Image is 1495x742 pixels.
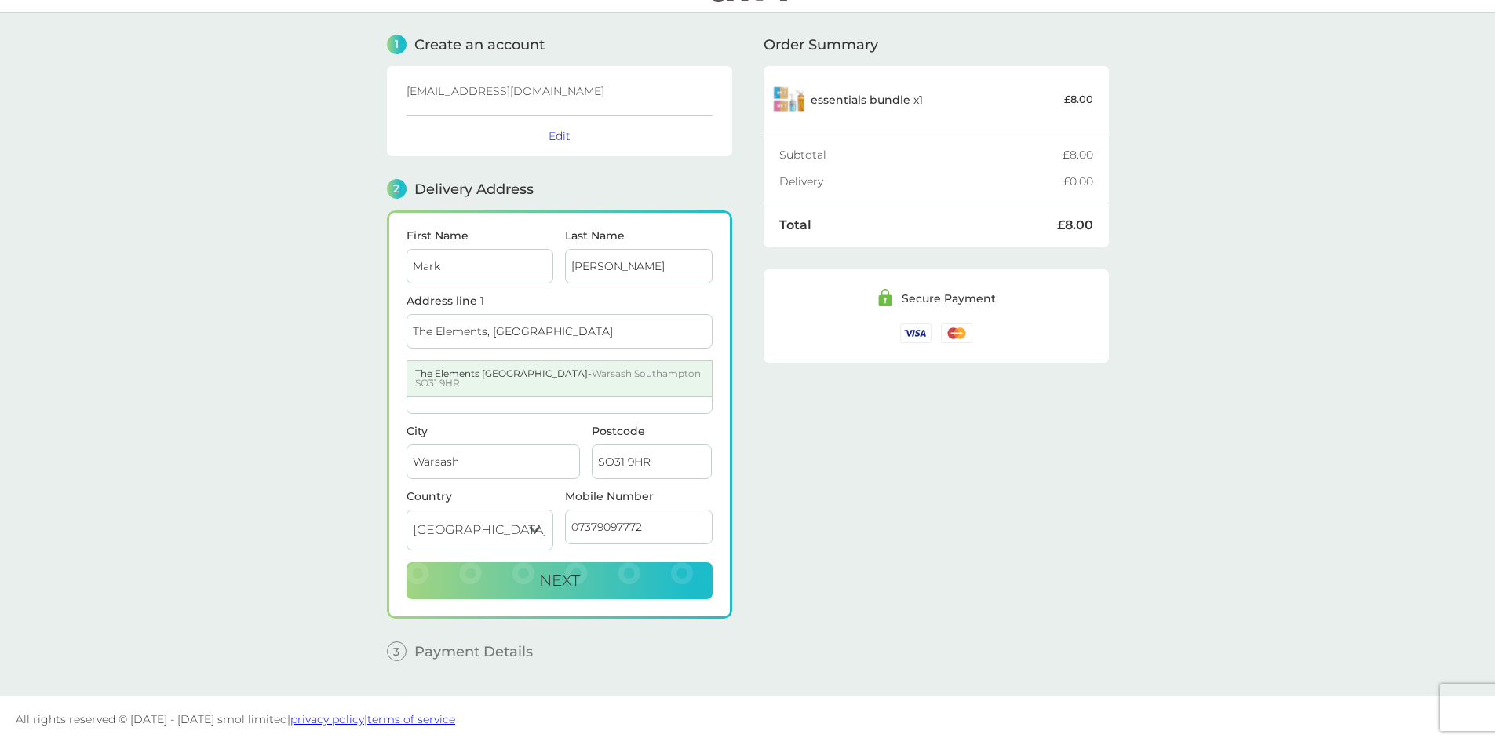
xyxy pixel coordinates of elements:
div: Secure Payment [902,293,996,304]
label: Mobile Number [565,491,713,502]
div: The Elements [GEOGRAPHIC_DATA] - [407,361,712,396]
div: Country [407,491,554,502]
a: terms of service [367,712,455,726]
label: First Name [407,230,554,241]
span: [EMAIL_ADDRESS][DOMAIN_NAME] [407,84,604,98]
span: Order Summary [764,38,878,52]
button: Next [407,562,713,600]
span: Warsash Southampton SO31 9HR [415,367,701,389]
button: Edit [549,129,571,143]
div: Delivery [779,176,1063,187]
label: Postcode [592,426,713,437]
label: Last Name [565,230,713,241]
span: 1 [387,35,407,54]
label: City [407,426,580,437]
span: Create an account [414,38,545,52]
div: Subtotal [779,149,1063,160]
span: essentials bundle [811,93,910,107]
div: £0.00 [1063,176,1093,187]
div: £8.00 [1063,149,1093,160]
span: 2 [387,179,407,199]
span: 3 [387,641,407,661]
img: /assets/icons/cards/visa.svg [900,323,932,343]
div: £8.00 [1057,219,1093,232]
p: x 1 [811,93,923,106]
p: £8.00 [1064,91,1093,108]
span: Delivery Address [414,182,534,196]
span: Next [539,571,580,590]
div: Total [779,219,1057,232]
span: Payment Details [414,645,533,659]
label: Address line 1 [407,295,713,306]
a: privacy policy [290,712,364,726]
img: /assets/icons/cards/mastercard.svg [941,323,972,343]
